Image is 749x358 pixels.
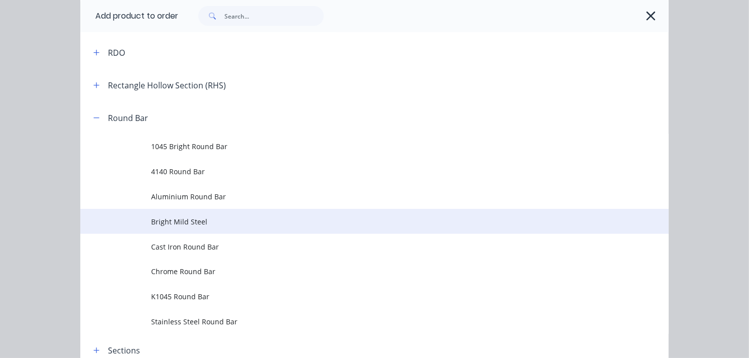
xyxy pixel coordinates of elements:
span: Cast Iron Round Bar [151,242,565,252]
span: Bright Mild Steel [151,216,565,227]
div: Rectangle Hollow Section (RHS) [108,79,226,91]
div: Round Bar [108,112,148,124]
span: Stainless Steel Round Bar [151,316,565,327]
div: Sections [108,344,140,356]
input: Search... [224,6,324,26]
span: 1045 Bright Round Bar [151,141,565,152]
span: K1045 Round Bar [151,291,565,302]
span: Aluminium Round Bar [151,191,565,202]
span: 4140 Round Bar [151,166,565,177]
div: RDO [108,47,125,59]
span: Chrome Round Bar [151,266,565,277]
